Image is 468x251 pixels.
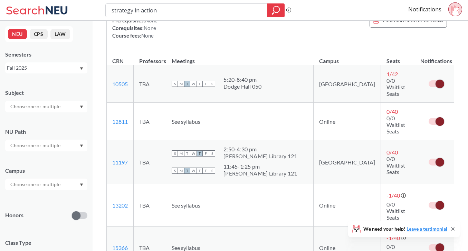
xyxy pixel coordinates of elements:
td: TBA [134,103,166,140]
span: S [209,150,215,157]
div: Fall 2025 [7,64,79,72]
a: 10505 [112,81,128,87]
p: Honors [5,211,23,219]
div: [PERSON_NAME] Library 121 [223,153,297,160]
td: [GEOGRAPHIC_DATA] [314,140,381,184]
svg: Dropdown arrow [80,106,83,108]
div: Dropdown arrow [5,101,87,112]
span: 0/0 Waitlist Seats [386,115,405,134]
a: 15366 [112,244,128,251]
span: See syllabus [172,118,200,125]
a: 12811 [112,118,128,125]
span: T [184,150,190,157]
td: Online [314,103,381,140]
span: M [178,168,184,174]
th: Campus [314,50,381,65]
svg: magnifying glass [272,6,280,15]
div: Subject [5,89,87,97]
a: 11197 [112,159,128,165]
span: S [172,81,178,87]
span: W [190,81,197,87]
span: T [197,150,203,157]
span: S [172,150,178,157]
span: W [190,150,197,157]
div: 2:50 - 4:30 pm [223,146,297,153]
td: Online [314,184,381,227]
span: T [197,81,203,87]
svg: Dropdown arrow [80,183,83,186]
span: T [184,168,190,174]
span: 1 / 42 [386,71,398,77]
span: 0/0 Waitlist Seats [386,201,405,221]
div: magnifying glass [267,3,285,17]
div: 5:20 - 8:40 pm [223,76,262,83]
div: [PERSON_NAME] Library 121 [223,170,297,177]
th: Professors [134,50,166,65]
span: Class Type [5,239,87,247]
span: We need your help! [363,227,447,231]
span: W [190,168,197,174]
div: NU Path [5,128,87,135]
span: -1 / 40 [386,234,400,241]
input: Choose one or multiple [7,141,65,150]
span: -1 / 40 [386,192,400,199]
th: Notifications [419,50,453,65]
div: CRN [112,57,124,65]
div: NUPaths: Prerequisites: Corequisites: Course fees: [112,9,230,39]
input: Choose one or multiple [7,102,65,111]
span: M [178,81,184,87]
span: T [184,81,190,87]
td: TBA [134,65,166,103]
span: S [172,168,178,174]
span: None [144,25,156,31]
a: 13202 [112,202,128,209]
svg: Dropdown arrow [80,144,83,147]
td: [GEOGRAPHIC_DATA] [314,65,381,103]
span: F [203,150,209,157]
button: LAW [50,29,70,39]
span: See syllabus [172,244,200,251]
th: Seats [381,50,419,65]
button: NEU [8,29,27,39]
div: Fall 2025Dropdown arrow [5,62,87,73]
div: Dodge Hall 050 [223,83,262,90]
td: TBA [134,184,166,227]
div: Campus [5,167,87,174]
input: Class, professor, course number, "phrase" [111,4,262,16]
span: M [178,150,184,157]
span: T [197,168,203,174]
div: Semesters [5,51,87,58]
span: None [141,32,154,39]
input: Choose one or multiple [7,180,65,189]
span: F [203,168,209,174]
button: CPS [30,29,48,39]
div: 11:45 - 1:25 pm [223,163,297,170]
span: See syllabus [172,202,200,209]
span: 0 / 40 [386,149,398,155]
div: Dropdown arrow [5,179,87,190]
span: 0 / 40 [386,108,398,115]
span: S [209,168,215,174]
th: Meetings [166,50,314,65]
td: TBA [134,140,166,184]
span: F [203,81,209,87]
a: Leave a testimonial [407,226,447,232]
span: 0/0 Waitlist Seats [386,155,405,175]
div: Dropdown arrow [5,140,87,151]
svg: Dropdown arrow [80,67,83,70]
a: Notifications [408,6,441,13]
span: 0/0 Waitlist Seats [386,77,405,97]
span: S [209,81,215,87]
